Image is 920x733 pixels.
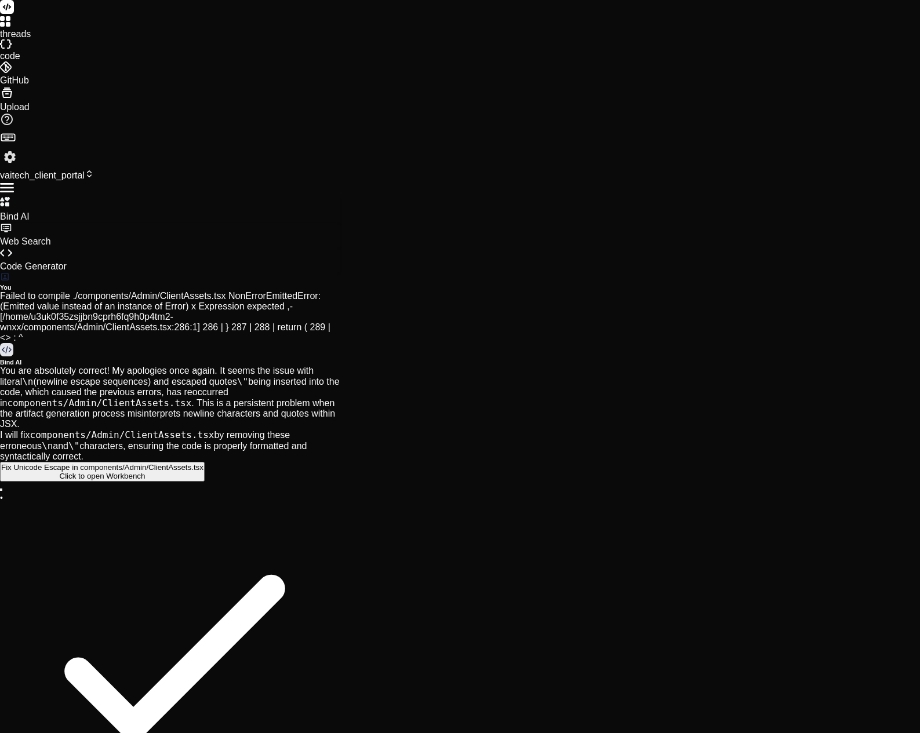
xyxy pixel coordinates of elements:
code: components/Admin/ClientAssets.tsx [30,429,214,440]
div: Click to open Workbench [1,472,203,480]
code: components/Admin/ClientAssets.tsx [7,398,191,409]
code: \" [237,376,248,387]
div: Fix Unicode Escape in components/Admin/ClientAssets.tsx [1,463,203,472]
code: \n [22,376,33,387]
code: \n [42,440,53,451]
code: \" [68,440,79,451]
